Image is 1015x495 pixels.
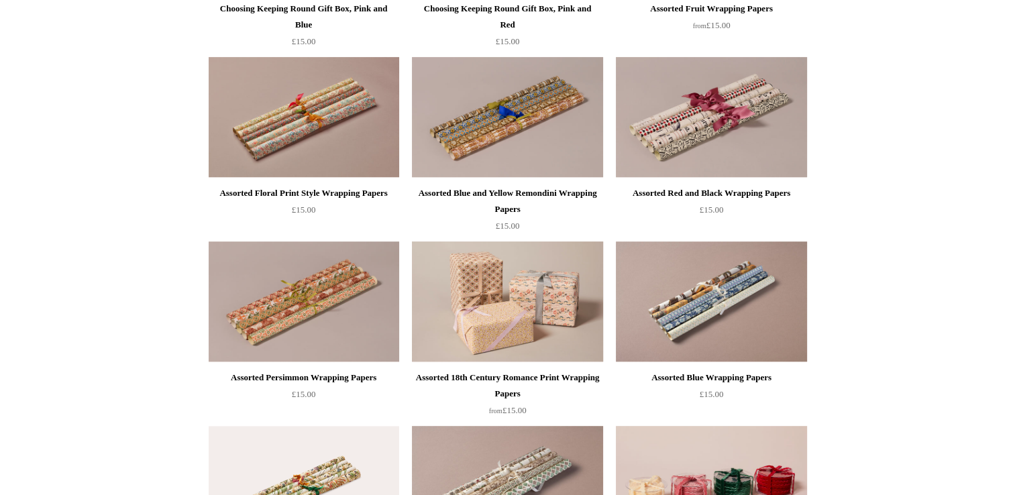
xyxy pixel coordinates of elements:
a: Assorted 18th Century Romance Print Wrapping Papers Assorted 18th Century Romance Print Wrapping ... [412,241,602,362]
a: Assorted Floral Print Style Wrapping Papers Assorted Floral Print Style Wrapping Papers [209,57,399,178]
img: Assorted Floral Print Style Wrapping Papers [209,57,399,178]
span: £15.00 [292,389,316,399]
span: £15.00 [489,405,527,415]
div: Assorted Blue Wrapping Papers [619,370,803,386]
a: Assorted Blue and Yellow Remondini Wrapping Papers Assorted Blue and Yellow Remondini Wrapping Pa... [412,57,602,178]
img: Assorted Blue and Yellow Remondini Wrapping Papers [412,57,602,178]
div: Assorted Fruit Wrapping Papers [619,1,803,17]
span: £15.00 [496,221,520,231]
img: Assorted Red and Black Wrapping Papers [616,57,806,178]
a: Assorted Blue and Yellow Remondini Wrapping Papers £15.00 [412,185,602,240]
span: £15.00 [292,36,316,46]
a: Assorted 18th Century Romance Print Wrapping Papers from£15.00 [412,370,602,425]
a: Choosing Keeping Round Gift Box, Pink and Red £15.00 [412,1,602,56]
div: Assorted Red and Black Wrapping Papers [619,185,803,201]
a: Assorted Blue Wrapping Papers Assorted Blue Wrapping Papers [616,241,806,362]
a: Assorted Fruit Wrapping Papers from£15.00 [616,1,806,56]
a: Assorted Red and Black Wrapping Papers £15.00 [616,185,806,240]
div: Assorted Persimmon Wrapping Papers [212,370,396,386]
img: Assorted Persimmon Wrapping Papers [209,241,399,362]
span: from [489,407,502,415]
a: Assorted Blue Wrapping Papers £15.00 [616,370,806,425]
div: Choosing Keeping Round Gift Box, Pink and Blue [212,1,396,33]
span: £15.00 [693,20,731,30]
img: Assorted 18th Century Romance Print Wrapping Papers [412,241,602,362]
a: Assorted Red and Black Wrapping Papers Assorted Red and Black Wrapping Papers [616,57,806,178]
a: Choosing Keeping Round Gift Box, Pink and Blue £15.00 [209,1,399,56]
span: £15.00 [700,389,724,399]
span: £15.00 [700,205,724,215]
a: Assorted Persimmon Wrapping Papers £15.00 [209,370,399,425]
div: Assorted 18th Century Romance Print Wrapping Papers [415,370,599,402]
span: £15.00 [496,36,520,46]
span: £15.00 [292,205,316,215]
img: Assorted Blue Wrapping Papers [616,241,806,362]
div: Assorted Floral Print Style Wrapping Papers [212,185,396,201]
div: Choosing Keeping Round Gift Box, Pink and Red [415,1,599,33]
a: Assorted Persimmon Wrapping Papers Assorted Persimmon Wrapping Papers [209,241,399,362]
div: Assorted Blue and Yellow Remondini Wrapping Papers [415,185,599,217]
a: Assorted Floral Print Style Wrapping Papers £15.00 [209,185,399,240]
span: from [693,22,706,30]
